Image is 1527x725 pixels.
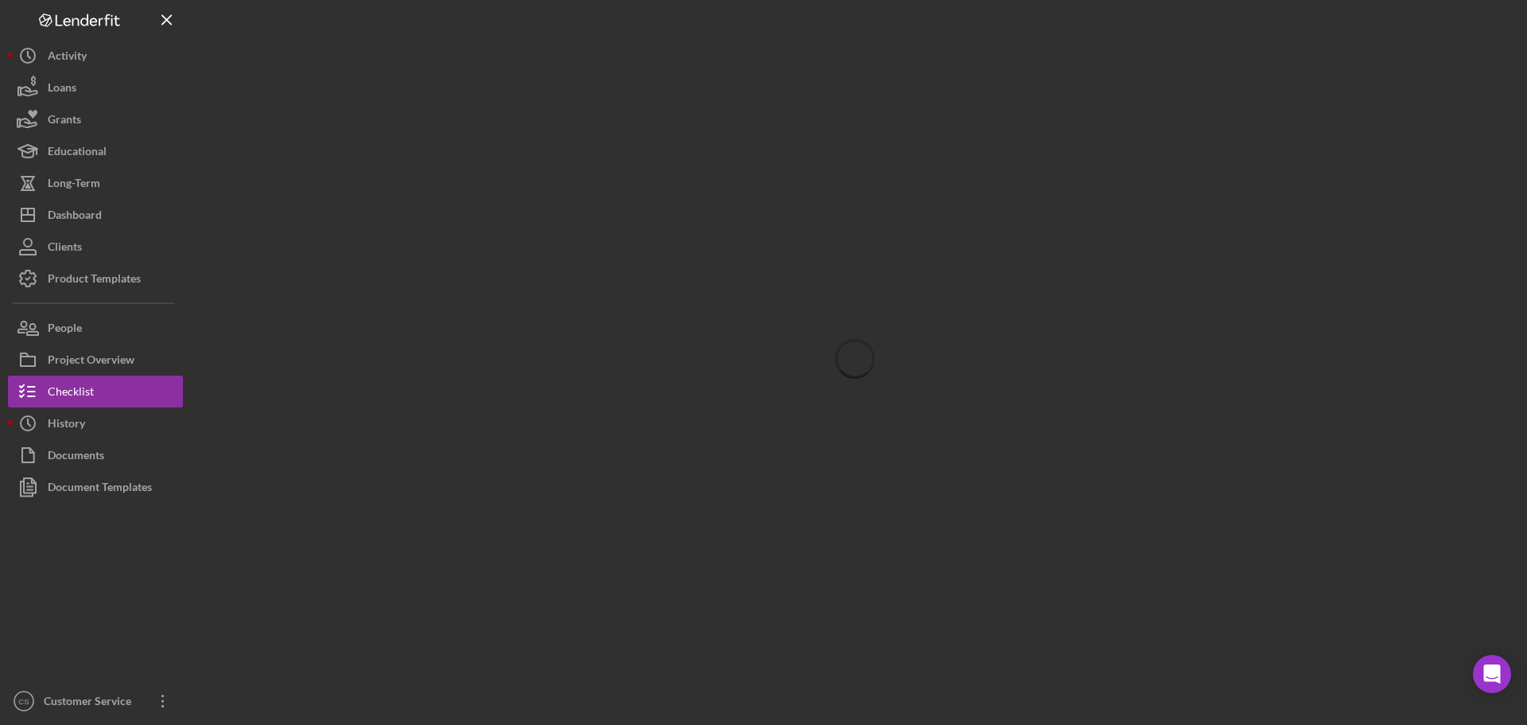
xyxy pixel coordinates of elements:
button: Product Templates [8,263,183,294]
div: History [48,407,85,443]
button: Educational [8,135,183,167]
div: Clients [48,231,82,267]
div: People [48,312,82,348]
div: Long-Term [48,167,100,203]
button: Checklist [8,376,183,407]
button: Grants [8,103,183,135]
div: Activity [48,40,87,76]
div: Documents [48,439,104,475]
button: History [8,407,183,439]
button: Document Templates [8,471,183,503]
div: Project Overview [48,344,134,380]
div: Loans [48,72,76,107]
div: Product Templates [48,263,141,298]
button: Loans [8,72,183,103]
div: Grants [48,103,81,139]
div: Open Intercom Messenger [1473,655,1511,693]
button: Project Overview [8,344,183,376]
text: CS [18,697,29,706]
div: Dashboard [48,199,102,235]
button: Long-Term [8,167,183,199]
div: Checklist [48,376,94,411]
div: Document Templates [48,471,152,507]
div: Customer Service [40,685,143,721]
button: CSCustomer Service [8,685,183,717]
button: Activity [8,40,183,72]
div: Educational [48,135,107,171]
button: Documents [8,439,183,471]
button: People [8,312,183,344]
button: Dashboard [8,199,183,231]
button: Clients [8,231,183,263]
